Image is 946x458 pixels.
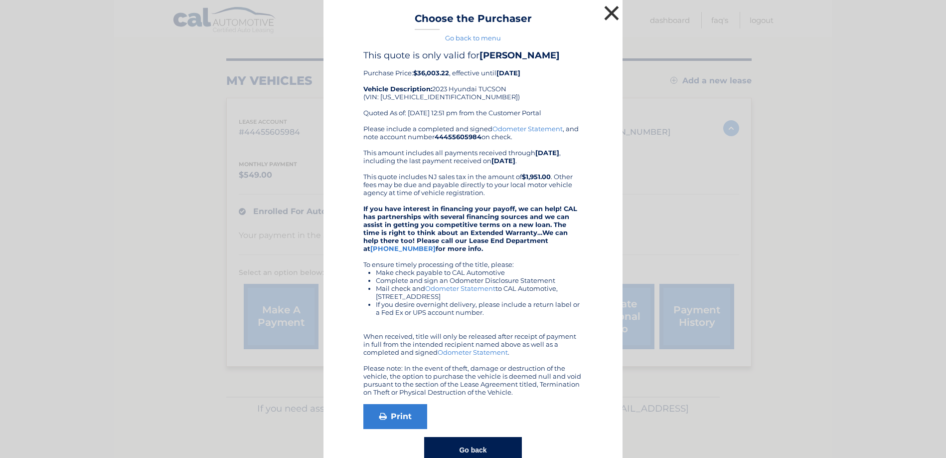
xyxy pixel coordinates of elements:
[363,404,427,429] a: Print
[438,348,508,356] a: Odometer Statement
[479,50,560,61] b: [PERSON_NAME]
[522,173,551,181] b: $1,951.00
[376,276,583,284] li: Complete and sign an Odometer Disclosure Statement
[602,3,622,23] button: ×
[363,50,583,125] div: Purchase Price: , effective until 2023 Hyundai TUCSON (VIN: [US_VEHICLE_IDENTIFICATION_NUMBER]) Q...
[370,244,436,252] a: [PHONE_NUMBER]
[435,133,481,141] b: 44455605984
[363,50,583,61] h4: This quote is only valid for
[363,125,583,396] div: Please include a completed and signed , and note account number on check. This amount includes al...
[363,205,577,252] strong: If you have interest in financing your payoff, we can help! CAL has partnerships with several fin...
[363,85,432,93] strong: Vehicle Description:
[425,284,495,292] a: Odometer Statement
[376,284,583,300] li: Mail check and to CAL Automotive, [STREET_ADDRESS]
[376,268,583,276] li: Make check payable to CAL Automotive
[496,69,520,77] b: [DATE]
[492,125,563,133] a: Odometer Statement
[413,69,449,77] b: $36,003.22
[376,300,583,316] li: If you desire overnight delivery, please include a return label or a Fed Ex or UPS account number.
[491,157,515,165] b: [DATE]
[535,149,559,157] b: [DATE]
[445,34,501,42] a: Go back to menu
[415,12,532,30] h3: Choose the Purchaser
